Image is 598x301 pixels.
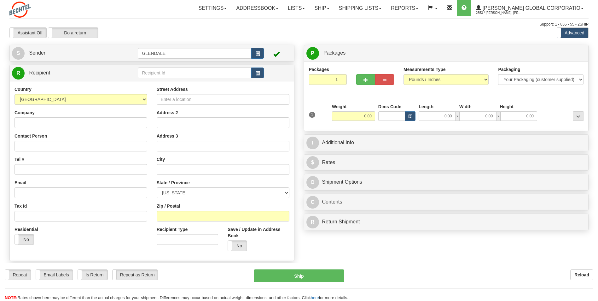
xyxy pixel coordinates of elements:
label: Company [15,109,35,116]
span: [PERSON_NAME] Global Corporatio [481,5,580,11]
a: $Rates [306,156,586,169]
span: Recipient [29,70,50,75]
span: Sender [29,50,45,56]
span: Packages [323,50,345,56]
label: Advanced [557,28,588,38]
input: Enter a location [157,94,289,105]
label: Email Labels [36,270,73,280]
label: Address 3 [157,133,178,139]
label: Repeat as Return [113,270,158,280]
a: Settings [194,0,231,16]
iframe: chat widget [583,118,597,183]
label: No [15,234,34,245]
label: Country [15,86,32,92]
label: Contact Person [15,133,47,139]
div: Support: 1 - 855 - 55 - 2SHIP [9,22,589,27]
a: CContents [306,196,586,209]
input: Sender Id [138,48,251,59]
a: Addressbook [231,0,283,16]
label: Residential [15,226,38,233]
label: No [228,241,247,251]
span: R [306,216,319,228]
label: Width [459,103,472,110]
a: here [311,295,319,300]
a: Reports [386,0,423,16]
label: Save / Update in Address Book [228,226,289,239]
label: Is Return [78,270,107,280]
label: Email [15,180,26,186]
button: Ship [254,269,344,282]
label: Dims Code [378,103,401,110]
label: Recipient Type [157,226,188,233]
span: S [12,47,25,60]
label: Street Address [157,86,188,92]
label: Do a return [48,28,98,38]
a: Shipping lists [334,0,386,16]
a: R Recipient [12,67,124,80]
label: State / Province [157,180,190,186]
span: $ [306,156,319,169]
span: O [306,176,319,189]
label: Packages [309,66,329,73]
span: C [306,196,319,209]
a: Ship [310,0,334,16]
label: Measurements Type [404,66,446,73]
a: P Packages [306,47,586,60]
span: x [455,111,460,121]
a: Lists [283,0,310,16]
b: Reload [574,272,589,277]
input: Recipient Id [138,68,251,78]
span: 2553 / [PERSON_NAME], [PERSON_NAME] [476,10,523,16]
span: 1 [309,112,316,118]
span: NOTE: [5,295,17,300]
span: P [306,47,319,60]
span: x [496,111,501,121]
div: ... [573,111,583,121]
label: Weight [332,103,346,110]
label: Address 2 [157,109,178,116]
a: S Sender [12,47,138,60]
label: City [157,156,165,162]
span: I [306,137,319,149]
button: Reload [570,269,593,280]
img: logo2553.jpg [9,2,31,18]
label: Zip / Postal [157,203,180,209]
a: IAdditional Info [306,136,586,149]
label: Assistant Off [10,28,46,38]
label: Tel # [15,156,24,162]
label: Packaging [498,66,520,73]
a: OShipment Options [306,176,586,189]
a: RReturn Shipment [306,215,586,228]
label: Repeat [5,270,31,280]
span: R [12,67,25,80]
label: Height [500,103,514,110]
label: Tax Id [15,203,27,209]
a: [PERSON_NAME] Global Corporatio 2553 / [PERSON_NAME], [PERSON_NAME] [471,0,588,16]
label: Length [419,103,433,110]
